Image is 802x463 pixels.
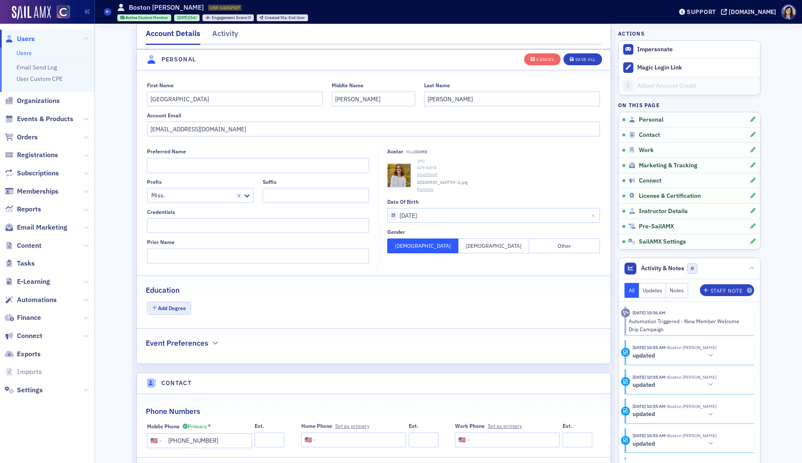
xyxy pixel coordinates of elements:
[639,192,701,200] span: License & Certification
[5,187,58,196] a: Memberships
[666,374,716,380] span: Boston Adams
[424,82,450,89] div: Last Name
[147,239,175,245] div: Prior Name
[406,149,427,155] span: Max
[387,238,458,253] button: [DEMOGRAPHIC_DATA]
[666,344,716,350] span: Boston Adams
[455,422,485,429] span: Work Phone
[413,149,427,155] span: 250MB
[147,112,181,119] div: Account Email
[633,410,655,418] h5: updated
[5,34,35,44] a: Users
[621,377,630,386] div: Update
[637,64,756,72] div: Magic Login Link
[147,148,186,155] div: Preferred Name
[17,205,41,214] span: Reports
[212,16,251,20] div: 0
[255,423,264,429] div: Ext.
[265,16,305,20] div: End User
[17,349,41,359] span: Exports
[146,285,180,296] h2: Education
[17,187,58,196] span: Memberships
[5,114,73,124] a: Events & Products
[147,209,175,215] div: Credentials
[529,238,600,253] button: Other
[5,96,60,105] a: Organizations
[700,284,755,296] button: Staff Note
[639,162,697,169] span: Marketing & Tracking
[17,133,38,142] span: Orders
[633,310,666,316] time: 8/20/2025 10:56 AM
[17,150,58,160] span: Registrations
[417,186,433,193] button: Remove
[619,58,760,77] button: Magic Login Link
[5,133,38,142] a: Orders
[17,295,57,305] span: Automations
[729,8,776,16] div: [DOMAIN_NAME]
[174,14,200,21] div: 2025-08-20 00:00:00
[639,147,654,154] span: Work
[212,15,249,20] span: Engagement Score :
[5,223,67,232] a: Email Marketing
[12,6,51,19] a: SailAMX
[210,5,240,11] span: USR-14002927
[183,423,207,430] span: Primary
[332,82,364,89] div: Middle Name
[488,423,522,429] button: Work Phone
[146,406,200,417] h2: Phone Numbers
[5,169,59,178] a: Subscriptions
[147,423,180,430] span: Mobile Phone
[146,338,208,349] h2: Event Preferences
[212,28,238,44] div: Activity
[639,177,661,185] span: Connect
[633,410,716,419] button: updated
[161,55,196,64] h4: Personal
[147,82,174,89] div: First Name
[633,374,666,380] time: 8/20/2025 10:55 AM
[177,15,197,20] div: (5d)
[563,53,602,65] button: Save All
[536,57,554,62] div: Cancel
[305,435,312,444] div: 🇺🇸
[575,57,596,62] div: Save All
[639,283,666,298] button: Updates
[265,15,289,20] span: Created Via :
[563,423,572,429] div: Ext.
[666,283,688,298] button: Notes
[301,422,332,429] span: Home Phone
[387,208,600,223] input: MM/DD/YYYY
[633,380,716,389] button: updated
[618,101,760,109] h4: On this page
[621,436,630,445] div: Update
[387,199,419,205] div: Date of Birth
[639,223,674,230] span: Pre-SailAMX
[17,259,35,268] span: Tasks
[129,3,204,12] h1: Boston [PERSON_NAME]
[409,423,419,429] div: Ext.
[5,259,35,268] a: Tasks
[629,317,749,333] div: Automation Triggered - New Member Welcome Drip Campaign
[687,263,698,274] span: 0
[203,14,254,21] div: Engagement Score: 0
[257,14,308,21] div: Created Via: End User
[417,179,468,186] span: 20230930_160759~2.jpg
[5,331,42,341] a: Connect
[208,423,211,430] abbr: This field is required
[5,277,50,286] a: E-Learning
[637,82,756,90] div: Adjust Account Credit
[17,313,41,322] span: Finance
[417,164,600,171] div: 629.82 KB
[666,403,716,409] span: Boston Adams
[387,229,405,235] div: Gender
[17,223,67,232] span: Email Marketing
[721,9,779,15] button: [DOMAIN_NAME]
[417,171,600,178] a: Download
[687,8,716,16] div: Support
[633,351,716,360] button: updated
[117,14,172,21] div: Active: Active: Student Member
[57,6,70,19] img: SailAMX
[138,15,168,20] span: Student Member
[710,288,743,293] div: Staff Note
[17,96,60,105] span: Organizations
[588,208,600,223] button: Close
